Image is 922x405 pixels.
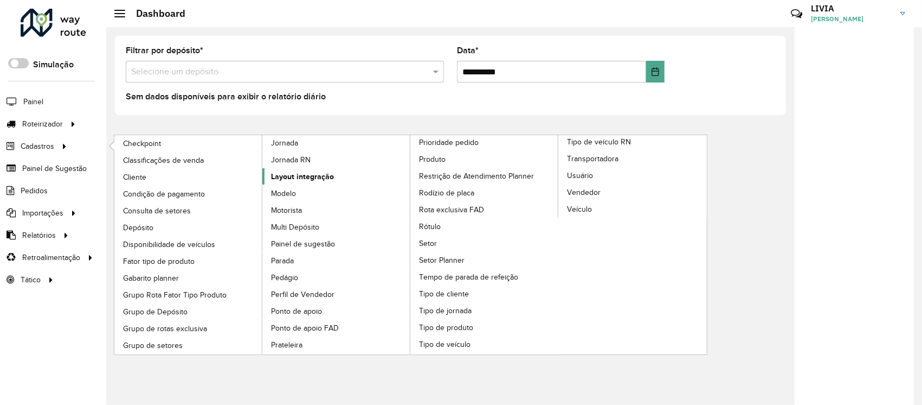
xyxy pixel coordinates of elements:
a: Rota exclusiva FAD [410,201,559,218]
a: Grupo de rotas exclusiva [114,320,263,337]
a: Contato Rápido [785,2,808,26]
span: Retroalimentação [22,252,80,263]
span: Motorista [271,205,302,216]
span: Ponto de apoio [271,306,322,317]
span: Grupo de rotas exclusiva [123,323,207,334]
span: Produto [419,154,446,165]
a: Depósito [114,219,263,236]
a: Transportadora [558,150,707,167]
span: Roteirizador [22,118,63,130]
a: Consulta de setores [114,202,263,219]
span: Tipo de veículo [419,339,470,350]
span: Prioridade pedido [419,137,479,148]
a: Tempo de parada de refeição [410,269,559,285]
a: Painel de sugestão [262,236,411,252]
a: Vendedor [558,184,707,200]
span: Parada [271,255,294,267]
label: Filtrar por depósito [126,44,203,57]
a: Motorista [262,202,411,218]
span: Setor [419,238,437,249]
span: Classificações de venda [123,155,204,166]
span: Depósito [123,222,153,233]
span: Tipo de jornada [419,305,472,317]
span: Disponibilidade de veículos [123,239,215,250]
a: Veículo [558,201,707,217]
span: Grupo Rota Fator Tipo Produto [123,289,227,301]
span: Tempo de parada de refeição [419,271,518,283]
span: Consulta de setores [123,205,191,217]
span: Pedidos [21,185,48,197]
a: Multi Depósito [262,219,411,235]
span: Usuário [567,170,593,181]
span: Transportadora [567,153,618,164]
label: Simulação [33,58,74,71]
a: Tipo de produto [410,319,559,336]
span: Prateleira [271,339,302,351]
span: Tipo de cliente [419,288,469,300]
a: Tipo de jornada [410,302,559,319]
span: Setor Planner [419,255,465,266]
a: Layout integração [262,168,411,185]
a: Ponto de apoio [262,303,411,319]
span: Tipo de veículo RN [567,136,631,148]
a: Parada [262,252,411,269]
a: Prateleira [262,337,411,353]
span: Rodízio de placa [419,187,474,199]
span: Pedágio [271,272,298,283]
span: Layout integração [271,171,334,182]
a: Modelo [262,185,411,201]
span: Grupo de setores [123,340,183,351]
a: Classificações de venda [114,152,263,168]
a: Prioridade pedido [262,135,559,355]
span: Rota exclusiva FAD [419,204,484,216]
a: Rodízio de placa [410,185,559,201]
a: Rótulo [410,218,559,235]
span: Gabarito planner [123,273,179,284]
a: Checkpoint [114,135,263,151]
a: Setor [410,235,559,251]
a: Disponibilidade de veículos [114,236,263,252]
a: Grupo de setores [114,337,263,353]
a: Cliente [114,169,263,185]
a: Condição de pagamento [114,186,263,202]
span: Tipo de produto [419,322,473,333]
span: Vendedor [567,187,601,198]
span: Modelo [271,188,296,199]
h3: LIVIA [811,3,892,14]
h2: Dashboard [125,8,185,20]
span: Painel de Sugestão [22,163,87,174]
span: Checkpoint [123,138,161,149]
button: Choose Date [646,61,665,83]
span: Rótulo [419,221,441,232]
a: Jornada [114,135,411,355]
span: Jornada [271,137,298,149]
a: Pedágio [262,269,411,286]
a: Tipo de veículo [410,336,559,352]
a: Restrição de Atendimento Planner [410,168,559,184]
span: Cliente [123,172,146,183]
span: Condição de pagamento [123,188,205,200]
span: Ponto de apoio FAD [271,322,339,334]
span: Jornada RN [271,154,311,166]
span: Painel [23,96,43,107]
span: Grupo de Depósito [123,306,188,318]
span: Restrição de Atendimento Planner [419,170,534,182]
span: Cadastros [21,141,54,152]
a: Ponto de apoio FAD [262,320,411,336]
span: Relatórios [22,230,56,241]
label: Sem dados disponíveis para exibir o relatório diário [126,90,326,103]
a: Grupo de Depósito [114,303,263,320]
span: [PERSON_NAME] [811,14,892,24]
label: Data [457,44,479,57]
a: Usuário [558,167,707,183]
a: Jornada RN [262,151,411,168]
a: Produto [410,151,559,167]
span: Tático [21,274,41,286]
a: Tipo de veículo RN [410,135,707,355]
span: Importações [22,207,63,219]
span: Multi Depósito [271,222,319,233]
a: Fator tipo de produto [114,253,263,269]
a: Tipo de cliente [410,286,559,302]
span: Painel de sugestão [271,238,335,250]
span: Fator tipo de produto [123,256,195,267]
